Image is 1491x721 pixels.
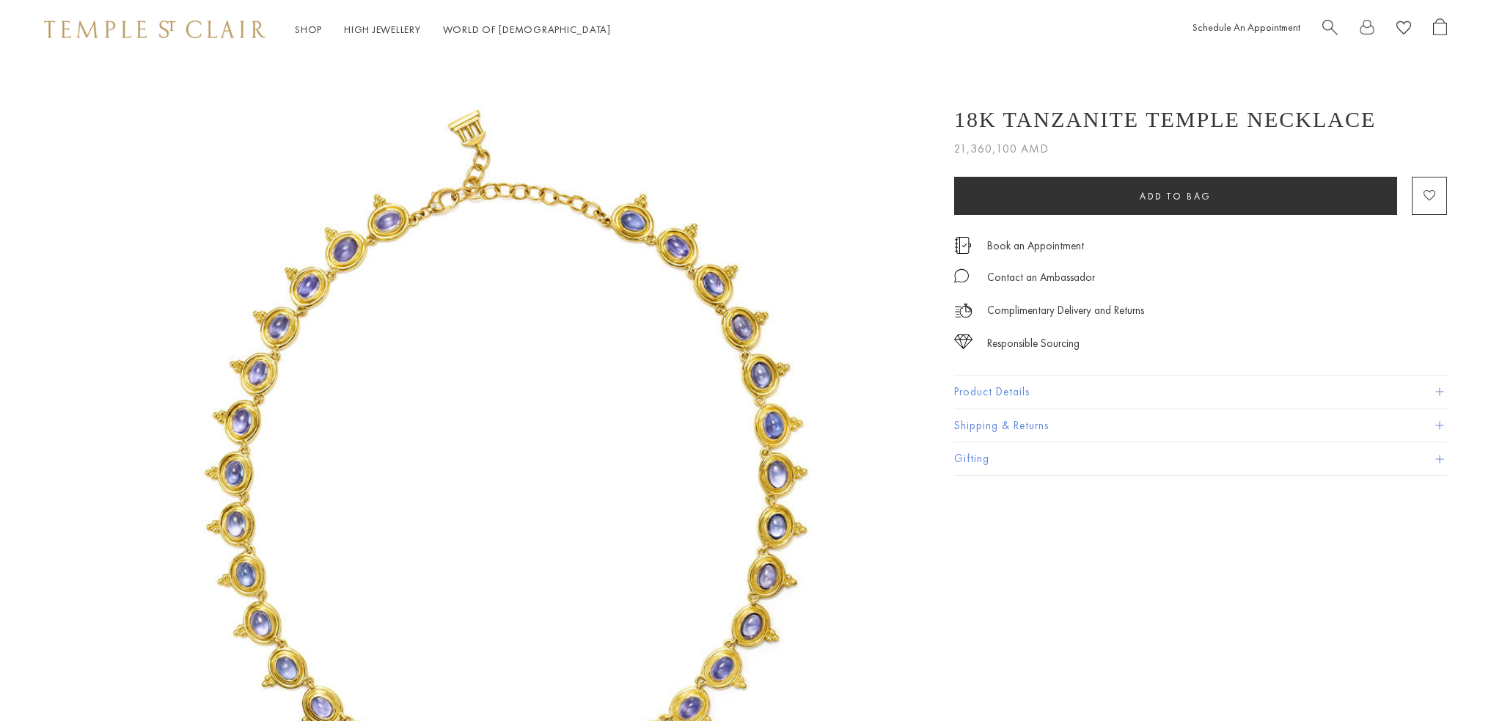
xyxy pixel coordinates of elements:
[443,23,611,36] a: World of [DEMOGRAPHIC_DATA]World of [DEMOGRAPHIC_DATA]
[954,301,972,320] img: icon_delivery.svg
[987,301,1144,320] p: Complimentary Delivery and Returns
[1322,18,1338,41] a: Search
[954,334,972,349] img: icon_sourcing.svg
[295,21,611,39] nav: Main navigation
[987,238,1084,254] a: Book an Appointment
[1433,18,1447,41] a: Open Shopping Bag
[954,376,1447,409] button: Product Details
[1193,21,1300,34] a: Schedule An Appointment
[44,21,265,38] img: Temple St. Clair
[987,334,1080,353] div: Responsible Sourcing
[295,23,322,36] a: ShopShop
[1396,18,1411,41] a: View Wishlist
[344,23,421,36] a: High JewelleryHigh Jewellery
[954,409,1447,442] button: Shipping & Returns
[954,139,1049,158] span: 21,360,100 AMD
[954,107,1376,132] h1: 18K Tanzanite Temple Necklace
[954,237,972,254] img: icon_appointment.svg
[954,268,969,283] img: MessageIcon-01_2.svg
[954,442,1447,475] button: Gifting
[954,177,1397,215] button: Add to bag
[1140,190,1212,202] span: Add to bag
[987,268,1095,287] div: Contact an Ambassador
